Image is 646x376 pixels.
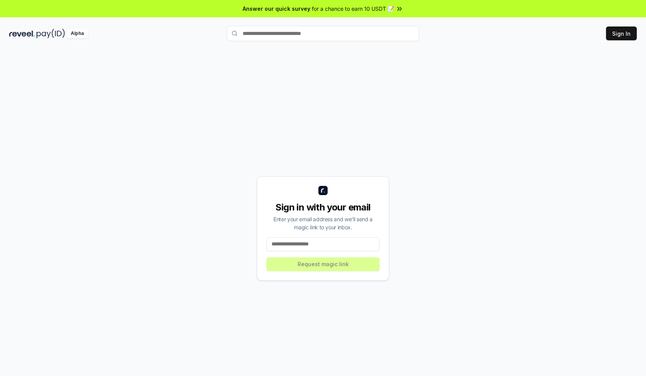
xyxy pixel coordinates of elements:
[312,5,394,13] span: for a chance to earn 10 USDT 📝
[266,215,380,231] div: Enter your email address and we’ll send a magic link to your inbox.
[67,29,88,38] div: Alpha
[266,201,380,214] div: Sign in with your email
[9,29,35,38] img: reveel_dark
[318,186,328,195] img: logo_small
[243,5,310,13] span: Answer our quick survey
[37,29,65,38] img: pay_id
[606,27,637,40] button: Sign In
